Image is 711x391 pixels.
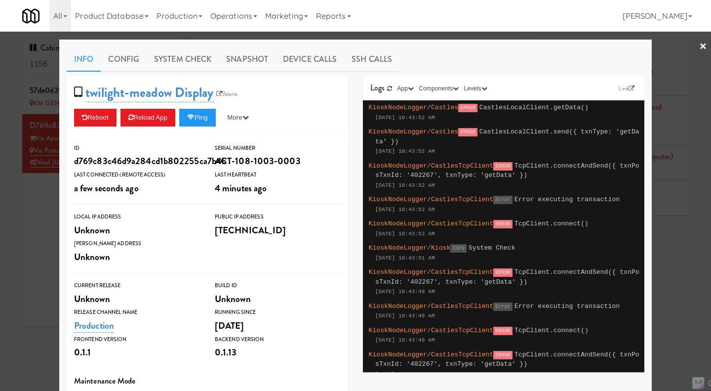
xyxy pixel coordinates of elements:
[375,268,639,286] span: TcpClient.connectAndSend({ txnPosTxnId: '402267', txnType: 'getData' })
[370,82,385,93] span: Logs
[375,231,435,237] span: [DATE] 10:43:52 AM
[493,351,513,359] span: ERROR
[74,239,200,249] div: [PERSON_NAME] Address
[22,7,39,25] img: Micromart
[461,84,489,93] button: Levels
[369,104,459,111] span: KioskNodeLogger/Castles
[74,249,200,265] div: Unknown
[375,289,435,295] span: [DATE] 10:43:49 AM
[215,170,341,180] div: Last Heartbeat
[74,109,117,127] button: Reboot
[179,109,216,127] button: Ping
[375,115,435,121] span: [DATE] 10:43:52 AM
[375,182,435,188] span: [DATE] 10:43:52 AM
[215,153,341,170] div: ACT-108-1003-0003
[74,307,200,317] div: Release Channel Name
[416,84,461,93] button: Components
[74,291,200,307] div: Unknown
[215,181,267,195] span: 4 minutes ago
[369,327,494,334] span: KioskNodeLogger/CastlesTcpClient
[369,303,494,310] span: KioskNodeLogger/CastlesTcpClient
[395,84,417,93] button: App
[215,335,341,345] div: Backend Version
[514,220,589,227] span: TcpClient.connect()
[493,162,513,171] span: ERROR
[369,244,451,252] span: KioskNodeLogger/Kiosk
[699,32,707,62] a: ×
[514,196,620,203] span: Error executing transaction
[74,212,200,222] div: Local IP Address
[616,84,637,93] a: Link
[369,220,494,227] span: KioskNodeLogger/CastlesTcpClient
[375,148,435,154] span: [DATE] 10:43:52 AM
[344,47,399,72] a: SSH Calls
[74,222,200,239] div: Unknown
[215,344,341,361] div: 0.1.13
[74,344,200,361] div: 0.1.1
[147,47,219,72] a: System Check
[369,268,494,276] span: KioskNodeLogger/CastlesTcpClient
[215,143,341,153] div: Serial Number
[450,244,466,253] span: INFO
[458,104,477,112] span: ERROR
[458,128,477,136] span: ERROR
[469,244,515,252] span: System Check
[214,89,240,99] a: Balena
[215,291,341,307] div: Unknown
[369,196,494,203] span: KioskNodeLogger/CastlesTcpClient
[74,153,200,170] div: d769c83c46d9a284cd1b802255ca7b4b
[375,128,639,145] span: CastlesLocalClient.send({ txnType: 'getData' })
[74,335,200,345] div: Frontend Version
[493,268,513,277] span: ERROR
[493,196,513,204] span: Error
[375,255,435,261] span: [DATE] 10:43:51 AM
[369,128,459,135] span: KioskNodeLogger/Castles
[85,83,213,102] a: twilight-meadow Display
[67,47,101,72] a: Info
[120,109,175,127] button: Reload App
[479,104,589,111] span: CastlesLocalClient.getData()
[74,281,200,291] div: Current Release
[493,303,513,311] span: Error
[493,220,513,228] span: ERROR
[74,319,114,333] a: Production
[215,307,341,317] div: Running Since
[375,313,435,319] span: [DATE] 10:43:49 AM
[514,327,589,334] span: TcpClient.connect()
[215,222,341,239] div: [TECHNICAL_ID]
[375,207,435,213] span: [DATE] 10:43:52 AM
[375,371,435,377] span: [DATE] 10:43:46 AM
[514,303,620,310] span: Error executing transaction
[215,319,244,332] span: [DATE]
[369,162,494,170] span: KioskNodeLogger/CastlesTcpClient
[375,337,435,343] span: [DATE] 10:43:49 AM
[220,109,257,127] button: More
[74,170,200,180] div: Last Connected (Remote Access)
[74,143,200,153] div: ID
[74,375,136,387] span: Maintenance Mode
[74,181,139,195] span: a few seconds ago
[276,47,344,72] a: Device Calls
[369,351,494,358] span: KioskNodeLogger/CastlesTcpClient
[493,327,513,335] span: ERROR
[215,281,341,291] div: Build Id
[219,47,276,72] a: Snapshot
[215,212,341,222] div: Public IP Address
[101,47,147,72] a: Config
